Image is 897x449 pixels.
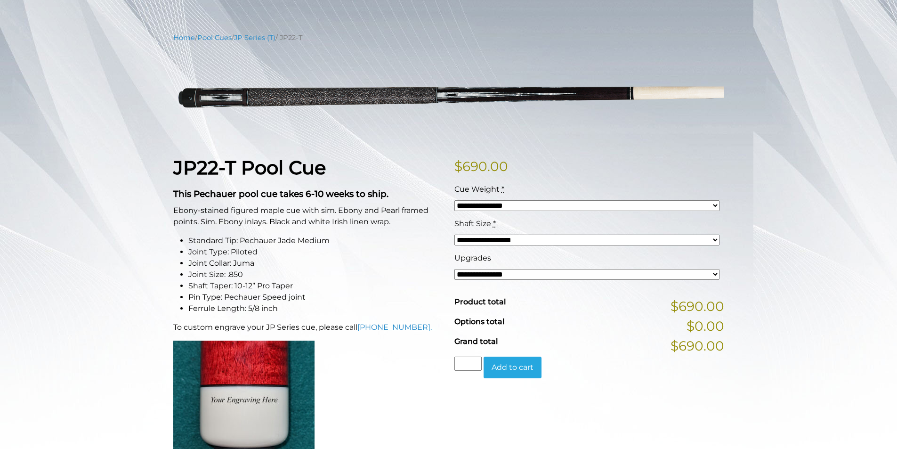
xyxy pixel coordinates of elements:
a: Pool Cues [197,33,232,42]
li: Joint Type: Piloted [188,246,443,258]
span: Cue Weight [454,185,500,194]
li: Pin Type: Pechauer Speed joint [188,292,443,303]
nav: Breadcrumb [173,33,724,43]
strong: JP22-T Pool Cue [173,156,326,179]
button: Add to cart [484,357,541,378]
span: Upgrades [454,253,491,262]
span: $690.00 [671,336,724,356]
img: jp22-T.png [173,50,724,142]
a: [PHONE_NUMBER]. [357,323,432,332]
span: Grand total [454,337,498,346]
abbr: required [501,185,504,194]
span: Options total [454,317,504,326]
li: Joint Collar: Juma [188,258,443,269]
span: Shaft Size [454,219,491,228]
bdi: 690.00 [454,158,508,174]
a: Home [173,33,195,42]
a: JP Series (T) [234,33,275,42]
span: Product total [454,297,506,306]
li: Ferrule Length: 5/8 inch [188,303,443,314]
input: Product quantity [454,357,482,371]
span: $ [454,158,462,174]
li: Shaft Taper: 10-12” Pro Taper [188,280,443,292]
span: $690.00 [671,296,724,316]
li: Standard Tip: Pechauer Jade Medium [188,235,443,246]
li: Joint Size: .850 [188,269,443,280]
abbr: required [493,219,496,228]
p: To custom engrave your JP Series cue, please call [173,322,443,333]
strong: This Pechauer pool cue takes 6-10 weeks to ship. [173,188,388,199]
p: Ebony-stained figured maple cue with sim. Ebony and Pearl framed points. Sim. Ebony inlays. Black... [173,205,443,228]
span: $0.00 [687,316,724,336]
